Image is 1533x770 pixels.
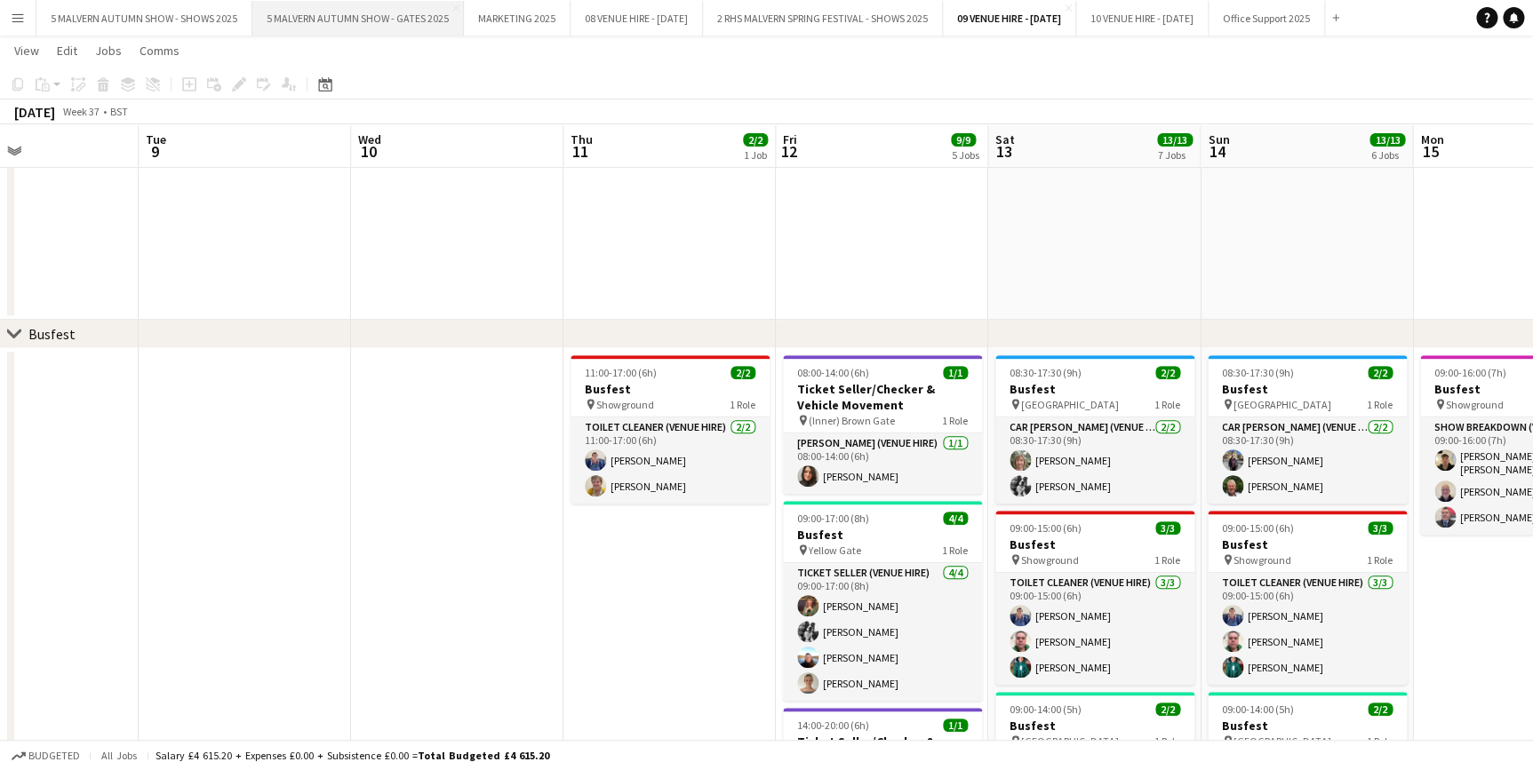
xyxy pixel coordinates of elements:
[1368,703,1393,716] span: 2/2
[1154,734,1180,748] span: 1 Role
[59,105,103,118] span: Week 37
[744,148,767,162] div: 1 Job
[1222,703,1294,716] span: 09:00-14:00 (5h)
[995,131,1015,147] span: Sat
[50,39,84,62] a: Edit
[995,417,1194,504] app-card-role: Car [PERSON_NAME] (Venue Hire)2/208:30-17:30 (9h)[PERSON_NAME][PERSON_NAME]
[1154,553,1180,567] span: 1 Role
[780,141,797,162] span: 12
[1434,366,1506,379] span: 09:00-16:00 (7h)
[1208,536,1407,552] h3: Busfest
[1021,553,1079,567] span: Showground
[1368,366,1393,379] span: 2/2
[1234,398,1331,411] span: [GEOGRAPHIC_DATA]
[1234,553,1291,567] span: Showground
[995,355,1194,504] app-job-card: 08:30-17:30 (9h)2/2Busfest [GEOGRAPHIC_DATA]1 RoleCar [PERSON_NAME] (Venue Hire)2/208:30-17:30 (9...
[995,381,1194,397] h3: Busfest
[98,749,140,762] span: All jobs
[731,366,755,379] span: 2/2
[132,39,187,62] a: Comms
[783,355,982,494] app-job-card: 08:00-14:00 (6h)1/1Ticket Seller/Checker & Vehicle Movement (Inner) Brown Gate1 Role[PERSON_NAME]...
[1208,718,1407,734] h3: Busfest
[1222,521,1294,535] span: 09:00-15:00 (6h)
[1010,521,1082,535] span: 09:00-15:00 (6h)
[1208,355,1407,504] div: 08:30-17:30 (9h)2/2Busfest [GEOGRAPHIC_DATA]1 RoleCar [PERSON_NAME] (Venue Hire)2/208:30-17:30 (9...
[1155,521,1180,535] span: 3/3
[14,103,55,121] div: [DATE]
[585,366,657,379] span: 11:00-17:00 (6h)
[1154,398,1180,411] span: 1 Role
[730,398,755,411] span: 1 Role
[596,398,654,411] span: Showground
[1209,1,1325,36] button: Office Support 2025
[783,501,982,701] app-job-card: 09:00-17:00 (8h)4/4Busfest Yellow Gate1 RoleTicket Seller (Venue Hire)4/409:00-17:00 (8h)[PERSON_...
[355,141,381,162] span: 10
[1208,573,1407,685] app-card-role: Toilet Cleaner (Venue Hire)3/309:00-15:00 (6h)[PERSON_NAME][PERSON_NAME][PERSON_NAME]
[1367,553,1393,567] span: 1 Role
[1369,133,1405,147] span: 13/13
[7,39,46,62] a: View
[95,43,122,59] span: Jobs
[993,141,1015,162] span: 13
[1208,381,1407,397] h3: Busfest
[14,43,39,59] span: View
[9,746,83,766] button: Budgeted
[783,563,982,701] app-card-role: Ticket Seller (Venue Hire)4/409:00-17:00 (8h)[PERSON_NAME][PERSON_NAME][PERSON_NAME][PERSON_NAME]
[1417,141,1443,162] span: 15
[1367,734,1393,748] span: 1 Role
[156,749,549,762] div: Salary £4 615.20 + Expenses £0.00 + Subsistence £0.00 =
[1021,398,1119,411] span: [GEOGRAPHIC_DATA]
[1234,734,1331,748] span: [GEOGRAPHIC_DATA]
[783,734,982,766] h3: Ticket Seller/Checker & Vehicle Movement
[743,133,768,147] span: 2/2
[110,105,128,118] div: BST
[1367,398,1393,411] span: 1 Role
[1157,133,1193,147] span: 13/13
[571,131,593,147] span: Thu
[995,536,1194,552] h3: Busfest
[703,1,943,36] button: 2 RHS MALVERN SPRING FESTIVAL - SHOWS 2025
[809,414,895,427] span: (Inner) Brown Gate
[942,414,968,427] span: 1 Role
[951,133,976,147] span: 9/9
[1222,366,1294,379] span: 08:30-17:30 (9h)
[140,43,180,59] span: Comms
[28,325,76,343] div: Busfest
[1420,131,1443,147] span: Mon
[783,433,982,494] app-card-role: [PERSON_NAME] (Venue Hire)1/108:00-14:00 (6h)[PERSON_NAME]
[797,512,869,525] span: 09:00-17:00 (8h)
[571,355,770,504] app-job-card: 11:00-17:00 (6h)2/2Busfest Showground1 RoleToilet Cleaner (Venue Hire)2/211:00-17:00 (6h)[PERSON_...
[797,366,869,379] span: 08:00-14:00 (6h)
[146,131,166,147] span: Tue
[783,131,797,147] span: Fri
[1155,366,1180,379] span: 2/2
[1208,131,1229,147] span: Sun
[252,1,464,36] button: 5 MALVERN AUTUMN SHOW - GATES 2025
[1368,521,1393,535] span: 3/3
[1010,703,1082,716] span: 09:00-14:00 (5h)
[995,718,1194,734] h3: Busfest
[358,131,381,147] span: Wed
[995,573,1194,685] app-card-role: Toilet Cleaner (Venue Hire)3/309:00-15:00 (6h)[PERSON_NAME][PERSON_NAME][PERSON_NAME]
[783,381,982,413] h3: Ticket Seller/Checker & Vehicle Movement
[1446,398,1504,411] span: Showground
[995,511,1194,685] app-job-card: 09:00-15:00 (6h)3/3Busfest Showground1 RoleToilet Cleaner (Venue Hire)3/309:00-15:00 (6h)[PERSON_...
[943,366,968,379] span: 1/1
[464,1,571,36] button: MARKETING 2025
[1208,417,1407,504] app-card-role: Car [PERSON_NAME] (Venue Hire)2/208:30-17:30 (9h)[PERSON_NAME][PERSON_NAME]
[36,1,252,36] button: 5 MALVERN AUTUMN SHOW - SHOWS 2025
[943,1,1076,36] button: 09 VENUE HIRE - [DATE]
[568,141,593,162] span: 11
[571,417,770,504] app-card-role: Toilet Cleaner (Venue Hire)2/211:00-17:00 (6h)[PERSON_NAME][PERSON_NAME]
[1010,366,1082,379] span: 08:30-17:30 (9h)
[943,718,968,732] span: 1/1
[571,1,703,36] button: 08 VENUE HIRE - [DATE]
[143,141,166,162] span: 9
[1076,1,1209,36] button: 10 VENUE HIRE - [DATE]
[1208,511,1407,685] div: 09:00-15:00 (6h)3/3Busfest Showground1 RoleToilet Cleaner (Venue Hire)3/309:00-15:00 (6h)[PERSON_...
[1158,148,1192,162] div: 7 Jobs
